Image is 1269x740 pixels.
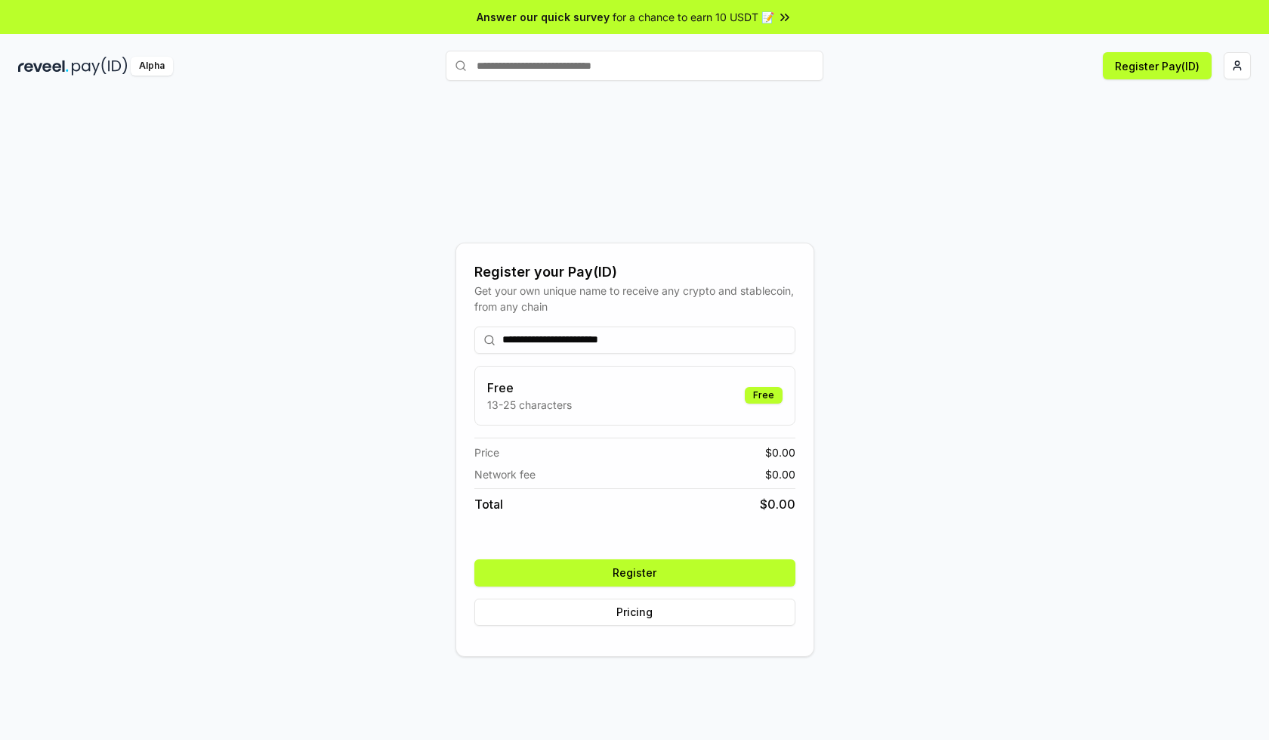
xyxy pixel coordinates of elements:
div: Get your own unique name to receive any crypto and stablecoin, from any chain [474,283,795,314]
h3: Free [487,379,572,397]
div: Free [745,387,783,404]
span: Total [474,495,503,513]
span: Network fee [474,466,536,482]
div: Register your Pay(ID) [474,262,795,283]
button: Register Pay(ID) [1103,52,1212,79]
span: for a chance to earn 10 USDT 📝 [613,9,774,25]
button: Register [474,559,795,587]
div: Alpha [131,57,173,76]
span: $ 0.00 [760,495,795,513]
img: pay_id [72,57,128,76]
span: $ 0.00 [765,466,795,482]
button: Pricing [474,599,795,626]
span: Answer our quick survey [477,9,610,25]
span: $ 0.00 [765,444,795,460]
img: reveel_dark [18,57,69,76]
p: 13-25 characters [487,397,572,413]
span: Price [474,444,499,460]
